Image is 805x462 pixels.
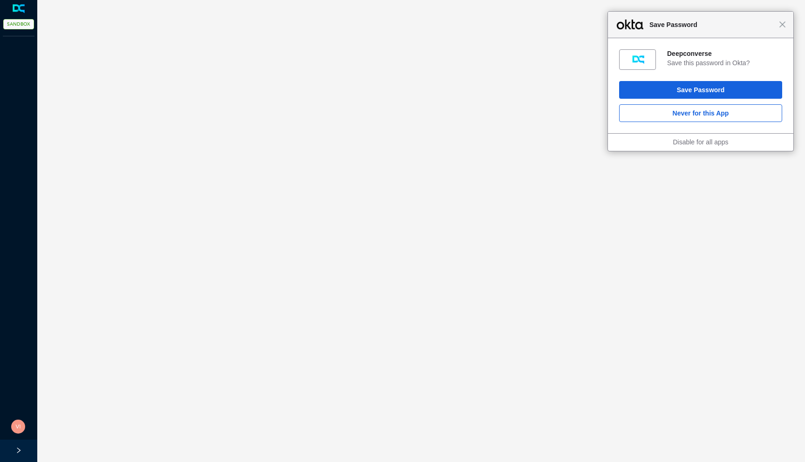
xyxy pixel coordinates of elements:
[779,21,786,28] span: Close
[667,49,782,58] div: Deepconverse
[673,138,728,146] a: Disable for all apps
[645,19,779,30] span: Save Password
[619,104,782,122] button: Never for this App
[630,52,645,67] img: 8iT1OAAAAAElFTkSuQmCC
[619,81,782,99] button: Save Password
[667,59,782,67] div: Save this password in Okta?
[11,420,25,434] img: 16e673227a5c1a557337eb33e3fac1ae
[3,19,34,29] span: SANDBOX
